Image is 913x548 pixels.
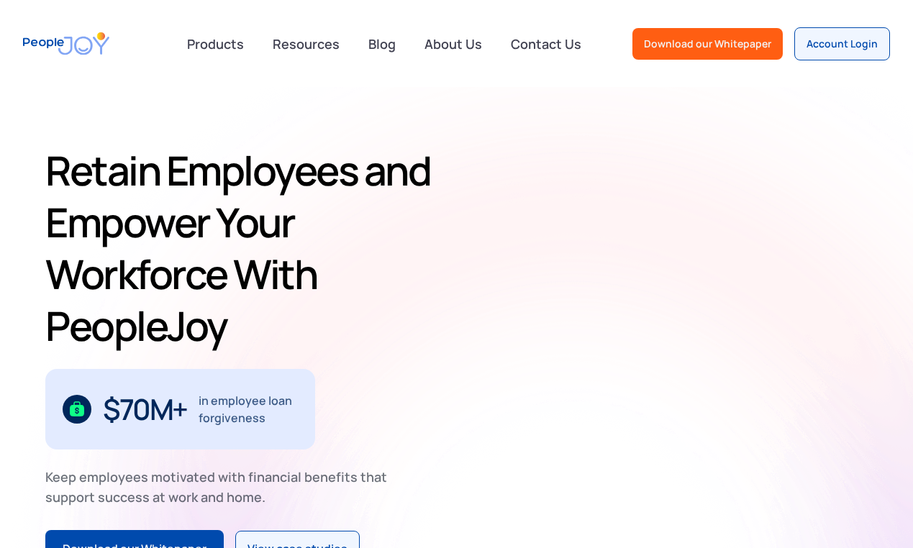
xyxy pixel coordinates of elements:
div: $70M+ [103,398,187,421]
a: Blog [360,28,404,60]
a: home [23,23,109,64]
a: Contact Us [502,28,590,60]
a: Account Login [794,27,890,60]
a: Download our Whitepaper [632,28,783,60]
a: About Us [416,28,491,60]
div: in employee loan forgiveness [199,392,299,426]
div: Products [178,29,253,58]
div: Keep employees motivated with financial benefits that support success at work and home. [45,467,399,507]
h1: Retain Employees and Empower Your Workforce With PeopleJoy [45,145,468,352]
div: Account Login [807,37,878,51]
div: 1 / 3 [45,369,315,449]
a: Resources [264,28,348,60]
div: Download our Whitepaper [644,37,771,51]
